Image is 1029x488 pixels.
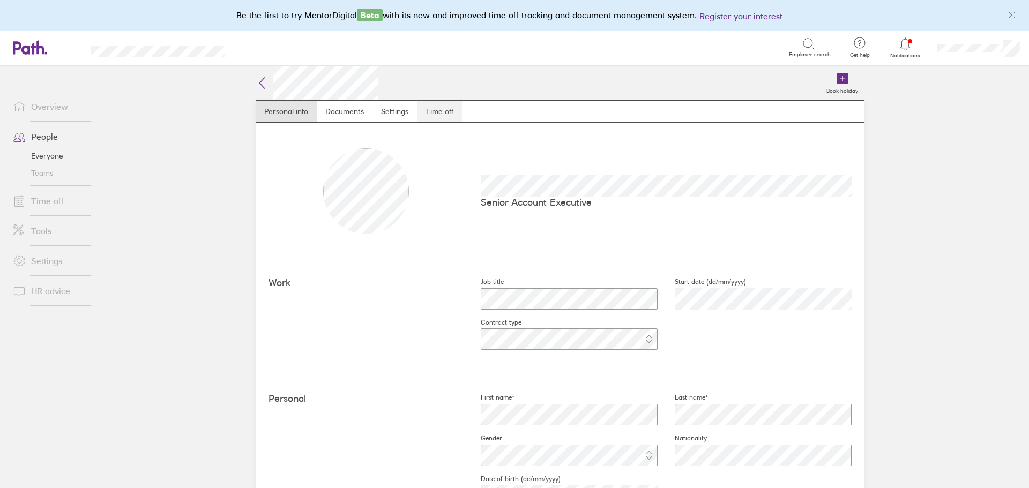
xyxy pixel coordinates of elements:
a: Personal info [256,101,317,122]
h4: Personal [269,393,464,404]
a: Notifications [888,36,923,59]
a: Overview [4,96,91,117]
div: Be the first to try MentorDigital with its new and improved time off tracking and document manage... [236,9,793,22]
span: Get help [842,52,877,58]
button: Register your interest [699,10,782,22]
h4: Work [269,277,464,289]
label: Book holiday [820,85,864,94]
a: Settings [4,250,91,272]
a: Time off [417,101,462,122]
a: Teams [4,164,91,182]
a: Settings [372,101,417,122]
a: Tools [4,220,91,242]
label: Last name* [658,393,708,402]
label: First name* [464,393,514,402]
label: Nationality [658,434,707,442]
label: Start date (dd/mm/yyyy) [658,277,746,286]
div: Search [253,42,281,52]
a: People [4,126,91,147]
span: Beta [357,9,383,21]
p: Senior Account Executive [481,197,852,208]
span: Employee search [789,51,831,58]
a: Documents [317,101,372,122]
label: Gender [464,434,502,442]
a: Time off [4,190,91,212]
span: Notifications [888,52,923,59]
a: Book holiday [820,66,864,100]
a: HR advice [4,280,91,302]
label: Contract type [464,318,521,327]
label: Job title [464,277,504,286]
a: Everyone [4,147,91,164]
label: Date of birth (dd/mm/yyyy) [464,475,561,483]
